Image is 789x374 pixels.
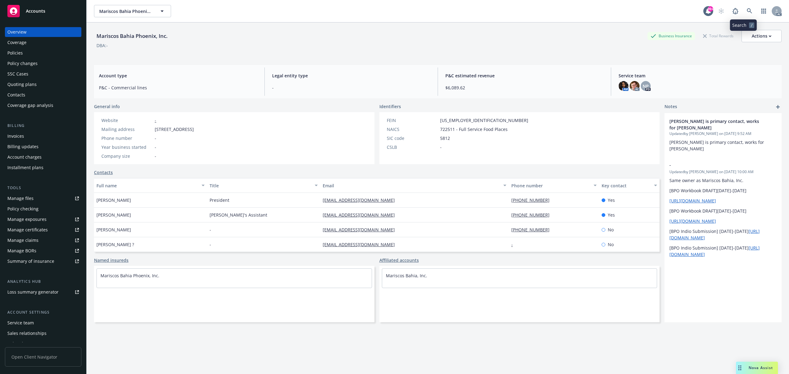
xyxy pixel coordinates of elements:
[5,185,81,191] div: Tools
[96,42,108,49] div: DBA: -
[7,90,25,100] div: Contacts
[729,5,742,17] a: Report a Bug
[94,257,129,263] a: Named insureds
[323,197,400,203] a: [EMAIL_ADDRESS][DOMAIN_NAME]
[5,152,81,162] a: Account charges
[669,139,765,152] span: [PERSON_NAME] is primary contact, works for [PERSON_NAME]
[5,339,81,349] a: Related accounts
[5,309,81,315] div: Account settings
[608,212,615,218] span: Yes
[7,152,42,162] div: Account charges
[5,142,81,152] a: Billing updates
[272,72,430,79] span: Legal entity type
[5,318,81,328] a: Service team
[387,135,438,141] div: SIC code
[101,153,152,159] div: Company size
[7,287,59,297] div: Loss summary generator
[752,30,771,42] div: Actions
[387,117,438,124] div: FEIN
[5,38,81,47] a: Coverage
[736,362,744,374] div: Drag to move
[602,182,650,189] div: Key contact
[669,118,761,131] span: [PERSON_NAME] is primary contact, works for [PERSON_NAME]
[101,126,152,132] div: Mailing address
[608,241,614,248] span: No
[5,256,81,266] a: Summary of insurance
[440,126,508,132] span: 722511 - Full Service Food Places
[94,169,113,176] a: Contacts
[5,27,81,37] a: Overview
[94,178,207,193] button: Full name
[96,241,134,248] span: [PERSON_NAME] ?
[669,169,777,175] span: Updated by [PERSON_NAME] on [DATE] 10:00 AM
[608,197,615,203] span: Yes
[155,153,156,159] span: -
[7,38,27,47] div: Coverage
[669,228,777,241] p: [BPO Indio Submission] [DATE]-[DATE]
[5,59,81,68] a: Policy changes
[700,32,737,40] div: Total Rewards
[5,79,81,89] a: Quoting plans
[96,182,198,189] div: Full name
[7,193,34,203] div: Manage files
[511,182,590,189] div: Phone number
[511,197,554,203] a: [PHONE_NUMBER]
[7,142,39,152] div: Billing updates
[7,131,24,141] div: Invoices
[96,226,131,233] span: [PERSON_NAME]
[5,131,81,141] a: Invoices
[100,273,159,278] a: Mariscos Bahia Phoenix, Inc.
[7,318,34,328] div: Service team
[669,245,777,258] p: [BPO Indio Submission] [DATE]-[DATE]
[155,117,156,123] a: -
[101,144,152,150] div: Year business started
[440,117,528,124] span: [US_EMPLOYER_IDENTIFICATION_NUMBER]
[7,235,39,245] div: Manage claims
[210,226,211,233] span: -
[664,103,677,111] span: Notes
[99,84,257,91] span: P&C - Commercial lines
[774,103,782,111] a: add
[387,126,438,132] div: NAICS
[5,100,81,110] a: Coverage gap analysis
[669,162,761,168] span: -
[7,79,37,89] div: Quoting plans
[643,83,649,89] span: NP
[99,72,257,79] span: Account type
[7,225,48,235] div: Manage certificates
[387,144,438,150] div: CSLB
[5,214,81,224] a: Manage exposures
[323,212,400,218] a: [EMAIL_ADDRESS][DOMAIN_NAME]
[5,48,81,58] a: Policies
[7,59,38,68] div: Policy changes
[5,90,81,100] a: Contacts
[7,69,28,79] div: SSC Cases
[5,225,81,235] a: Manage certificates
[619,72,777,79] span: Service team
[7,256,54,266] div: Summary of insurance
[210,212,267,218] span: [PERSON_NAME]'s Assistant
[664,157,782,262] div: -Updatedby [PERSON_NAME] on [DATE] 10:00 AMSame owner as Mariscos Bahia, Inc.[BPO Workbook DRAFT]...
[7,204,39,214] div: Policy checking
[5,69,81,79] a: SSC Cases
[7,339,43,349] div: Related accounts
[5,2,81,20] a: Accounts
[743,5,756,17] a: Search
[749,365,773,370] span: Nova Assist
[155,135,156,141] span: -
[323,227,400,233] a: [EMAIL_ADDRESS][DOMAIN_NAME]
[7,328,47,338] div: Sales relationships
[669,177,777,184] p: Same owner as Mariscos Bahia, Inc.
[619,81,628,91] img: photo
[511,227,554,233] a: [PHONE_NUMBER]
[742,30,782,42] button: Actions
[101,117,152,124] div: Website
[440,144,442,150] span: -
[7,163,43,173] div: Installment plans
[511,212,554,218] a: [PHONE_NUMBER]
[608,226,614,233] span: No
[5,328,81,338] a: Sales relationships
[5,287,81,297] a: Loss summary generator
[323,182,500,189] div: Email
